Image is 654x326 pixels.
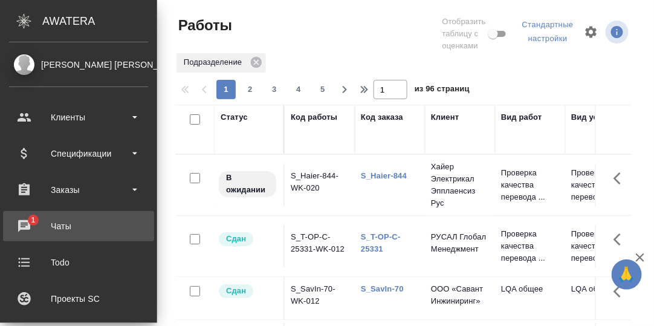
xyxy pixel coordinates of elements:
p: LQA общее [571,283,629,295]
span: 2 [241,83,260,96]
span: из 96 страниц [415,82,470,99]
a: Проекты SC [3,284,154,314]
p: РУСАЛ Глобал Менеджмент [431,231,489,255]
p: Хайер Электрикал Эпплаенсиз Рус [431,161,489,209]
p: LQA общее [501,283,559,295]
div: Проекты SC [9,290,148,308]
button: Здесь прячутся важные кнопки [606,164,635,193]
a: Todo [3,247,154,278]
span: 1 [24,214,42,226]
div: Код работы [291,111,337,123]
div: Чаты [9,217,148,235]
button: 🙏 [612,259,642,290]
div: Статус [221,111,248,123]
div: Todo [9,253,148,272]
button: Здесь прячутся важные кнопки [606,277,635,306]
p: Проверка качества перевода ... [571,167,629,203]
p: Сдан [226,285,246,297]
div: Исполнитель назначен, приступать к работе пока рано [218,170,277,198]
span: 3 [265,83,284,96]
span: 4 [289,83,308,96]
button: 4 [289,80,308,99]
div: Вид работ [501,111,542,123]
p: Подразделение [184,56,246,68]
div: Спецификации [9,145,148,163]
a: S_Haier-844 [361,171,407,180]
div: Заказы [9,181,148,199]
button: 2 [241,80,260,99]
div: split button [519,16,577,48]
a: S_T-OP-C-25331 [361,232,401,253]
span: 🙏 [617,262,637,287]
span: 5 [313,83,332,96]
td: S_SavIn-70-WK-012 [285,277,355,319]
div: Клиент [431,111,459,123]
div: Вид услуги [571,111,616,123]
span: Настроить таблицу [577,18,606,47]
div: Менеджер проверил работу исполнителя, передает ее на следующий этап [218,283,277,299]
div: AWATERA [42,9,157,33]
span: Работы [175,16,232,35]
button: 3 [265,80,284,99]
button: 5 [313,80,332,99]
p: Проверка качества перевода ... [501,167,559,203]
p: ООО «Савант Инжиниринг» [431,283,489,307]
button: Здесь прячутся важные кнопки [606,225,635,254]
div: [PERSON_NAME] [PERSON_NAME] [9,58,148,71]
td: S_Haier-844-WK-020 [285,164,355,206]
a: S_SavIn-70 [361,284,404,293]
a: 1Чаты [3,211,154,241]
div: Клиенты [9,108,148,126]
p: Проверка качества перевода ... [571,228,629,264]
div: Подразделение [176,53,266,73]
p: Проверка качества перевода ... [501,228,559,264]
span: Посмотреть информацию [606,21,631,44]
p: В ожидании [226,172,269,196]
td: S_T-OP-C-25331-WK-012 [285,225,355,267]
p: Сдан [226,233,246,245]
span: Отобразить таблицу с оценками [442,16,486,52]
div: Код заказа [361,111,403,123]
